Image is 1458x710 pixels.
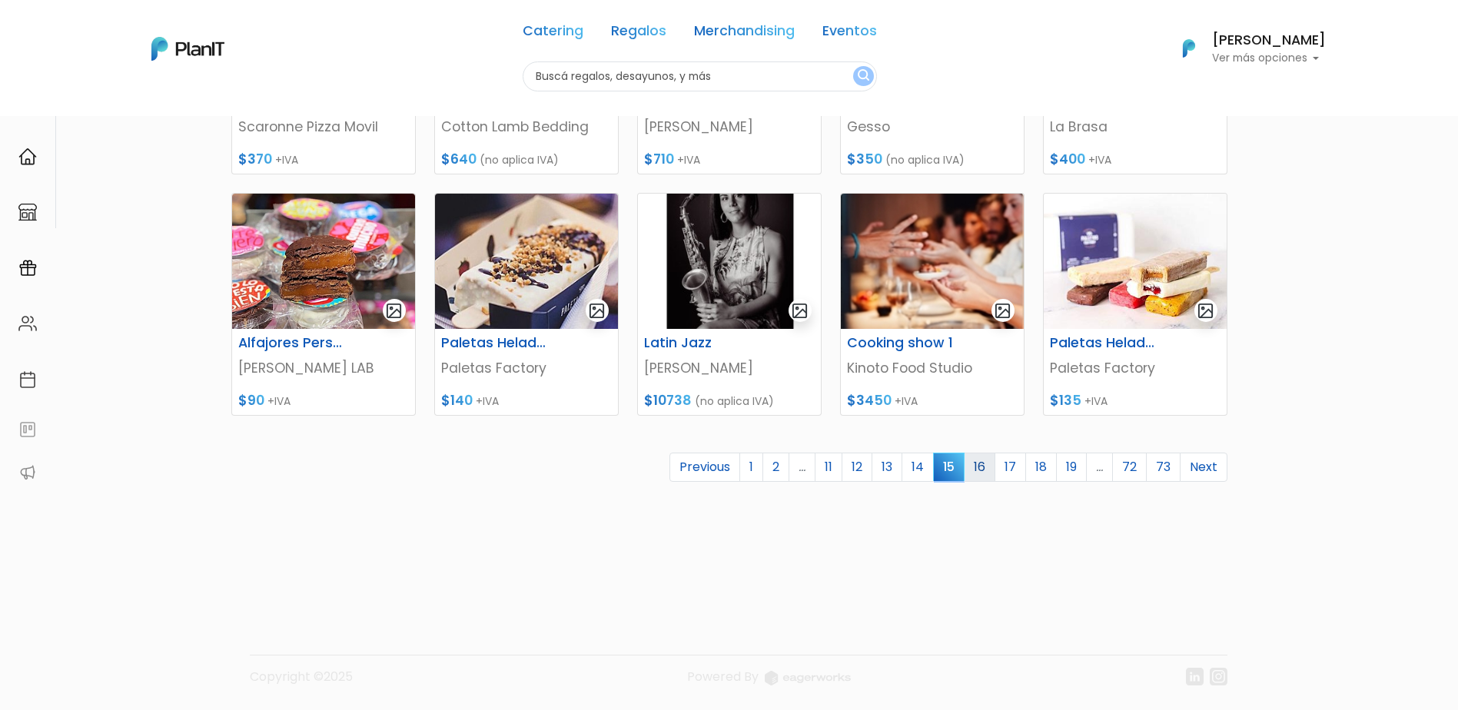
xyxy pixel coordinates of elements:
a: Powered By [687,668,851,698]
p: Kinoto Food Studio [847,358,1018,378]
p: [PERSON_NAME] LAB [238,358,409,378]
a: 18 [1025,453,1057,482]
img: linkedin-cc7d2dbb1a16aff8e18f147ffe980d30ddd5d9e01409788280e63c91fc390ff4.svg [1186,668,1204,685]
a: Eventos [822,25,877,43]
a: gallery-light Alfajores Personalizados [PERSON_NAME] LAB $90 +IVA [231,193,416,416]
button: PlanIt Logo [PERSON_NAME] Ver más opciones [1163,28,1326,68]
h6: Alfajores Personalizados [229,335,355,351]
h6: [PERSON_NAME] [1212,34,1326,48]
a: 13 [872,453,902,482]
p: [PERSON_NAME] [644,358,815,378]
span: $140 [441,391,473,410]
p: [PERSON_NAME] [644,117,815,137]
img: gallery-light [1197,302,1214,320]
span: translation missing: es.layouts.footer.powered_by [687,668,759,685]
a: Previous [669,453,740,482]
span: +IVA [1084,393,1108,409]
span: $350 [847,150,882,168]
a: 16 [964,453,995,482]
span: +IVA [895,393,918,409]
img: campaigns-02234683943229c281be62815700db0a1741e53638e28bf9629b52c665b00959.svg [18,259,37,277]
a: 1 [739,453,763,482]
span: +IVA [677,152,700,168]
a: 2 [762,453,789,482]
span: $10738 [644,391,692,410]
h6: Paletas Heladas con Topping [432,335,558,351]
img: gallery-light [791,302,809,320]
a: Regalos [611,25,666,43]
p: Paletas Factory [441,358,612,378]
img: PlanIt Logo [1172,32,1206,65]
img: home-e721727adea9d79c4d83392d1f703f7f8bce08238fde08b1acbfd93340b81755.svg [18,148,37,166]
span: (no aplica IVA) [480,152,559,168]
p: Gesso [847,117,1018,137]
img: gallery-light [385,302,403,320]
span: $640 [441,150,477,168]
input: Buscá regalos, desayunos, y más [523,61,877,91]
img: gallery-light [588,302,606,320]
span: +IVA [476,393,499,409]
img: search_button-432b6d5273f82d61273b3651a40e1bd1b912527efae98b1b7a1b2c0702e16a8d.svg [858,69,869,84]
a: 19 [1056,453,1087,482]
span: $135 [1050,391,1081,410]
a: gallery-light Cooking show 1 Kinoto Food Studio $3450 +IVA [840,193,1025,416]
span: +IVA [275,152,298,168]
span: $710 [644,150,674,168]
img: calendar-87d922413cdce8b2cf7b7f5f62616a5cf9e4887200fb71536465627b3292af00.svg [18,370,37,389]
h6: Latin Jazz [635,335,761,351]
img: thumb_alfajor.jpg [232,194,415,329]
img: thumb_portada_paletas.jpeg [435,194,618,329]
a: 73 [1146,453,1181,482]
a: 14 [902,453,934,482]
img: partners-52edf745621dab592f3b2c58e3bca9d71375a7ef29c3b500c9f145b62cc070d4.svg [18,463,37,482]
p: Copyright ©2025 [250,668,353,698]
img: instagram-7ba2a2629254302ec2a9470e65da5de918c9f3c9a63008f8abed3140a32961bf.svg [1210,668,1227,685]
a: gallery-light Paletas Heladas con Topping Paletas Factory $140 +IVA [434,193,619,416]
span: +IVA [267,393,291,409]
h6: Cooking show 1 [838,335,964,351]
span: $3450 [847,391,892,410]
span: $400 [1050,150,1085,168]
a: 11 [815,453,842,482]
span: (no aplica IVA) [695,393,774,409]
span: (no aplica IVA) [885,152,965,168]
span: 15 [933,453,965,481]
a: 72 [1112,453,1147,482]
span: +IVA [1088,152,1111,168]
p: Ver más opciones [1212,53,1326,64]
a: Merchandising [694,25,795,43]
h6: Paletas Heladas Simple [1041,335,1167,351]
a: 17 [995,453,1026,482]
img: feedback-78b5a0c8f98aac82b08bfc38622c3050aee476f2c9584af64705fc4e61158814.svg [18,420,37,439]
img: people-662611757002400ad9ed0e3c099ab2801c6687ba6c219adb57efc949bc21e19d.svg [18,314,37,333]
p: Cotton Lamb Bedding [441,117,612,137]
span: $90 [238,391,264,410]
a: Next [1180,453,1227,482]
img: thumb_Captura_de_pantalla_2023-05-23_12144923.jpg [841,194,1024,329]
a: Catering [523,25,583,43]
a: gallery-light Paletas Heladas Simple Paletas Factory $135 +IVA [1043,193,1227,416]
span: $370 [238,150,272,168]
img: marketplace-4ceaa7011d94191e9ded77b95e3339b90024bf715f7c57f8cf31f2d8c509eaba.svg [18,203,37,221]
img: gallery-light [994,302,1011,320]
img: PlanIt Logo [151,37,224,61]
div: ¿Necesitás ayuda? [79,15,221,45]
p: Paletas Factory [1050,358,1221,378]
a: 12 [842,453,872,482]
p: Scaronne Pizza Movil [238,117,409,137]
img: thumb_image__copia___copia___copia___copia___copia___copia___copia___copia___copia___copia___copi... [638,194,821,329]
a: gallery-light Latin Jazz [PERSON_NAME] $10738 (no aplica IVA) [637,193,822,416]
img: logo_eagerworks-044938b0bf012b96b195e05891a56339191180c2d98ce7df62ca656130a436fa.svg [765,671,851,685]
img: thumb_WhatsApp_Image_2021-10-12_at_12.53.59_PM.jpeg [1044,194,1227,329]
p: La Brasa [1050,117,1221,137]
